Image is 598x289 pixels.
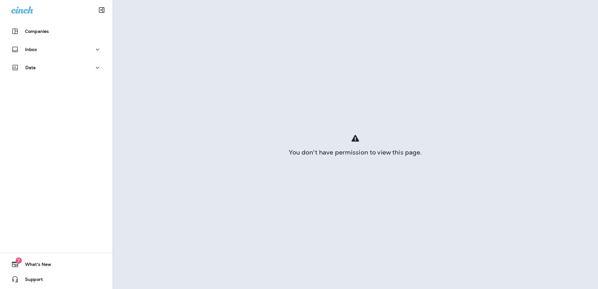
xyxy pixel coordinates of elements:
button: Support [6,273,106,286]
span: What's New [19,262,51,269]
button: Companies [6,25,106,38]
p: Inbox [25,47,37,52]
p: Data [25,65,36,70]
button: Collapse Sidebar [93,4,110,16]
span: 7 [16,257,22,264]
div: You don't have permission to view this page. [113,150,598,155]
button: Inbox [6,43,106,56]
p: Companies [25,29,49,34]
button: 7What's New [6,258,106,271]
span: Support [19,277,43,284]
button: Data [6,61,106,74]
